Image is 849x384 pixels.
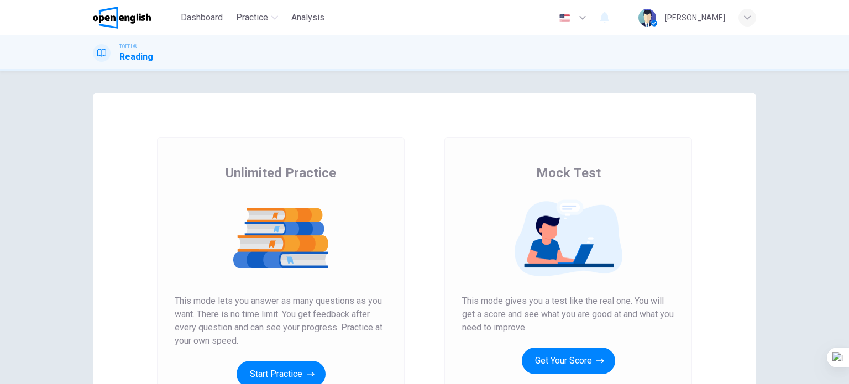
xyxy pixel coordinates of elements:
button: Dashboard [176,8,227,28]
img: OpenEnglish logo [93,7,151,29]
img: en [558,14,572,22]
a: OpenEnglish logo [93,7,176,29]
button: Get Your Score [522,348,615,374]
span: Unlimited Practice [226,164,336,182]
span: TOEFL® [119,43,137,50]
div: [PERSON_NAME] [665,11,725,24]
span: This mode lets you answer as many questions as you want. There is no time limit. You get feedback... [175,294,387,348]
button: Practice [232,8,282,28]
span: Analysis [291,11,324,24]
span: Mock Test [536,164,601,182]
h1: Reading [119,50,153,64]
span: Dashboard [181,11,223,24]
button: Analysis [287,8,329,28]
span: This mode gives you a test like the real one. You will get a score and see what you are good at a... [462,294,674,334]
span: Practice [236,11,268,24]
img: Profile picture [638,9,656,27]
